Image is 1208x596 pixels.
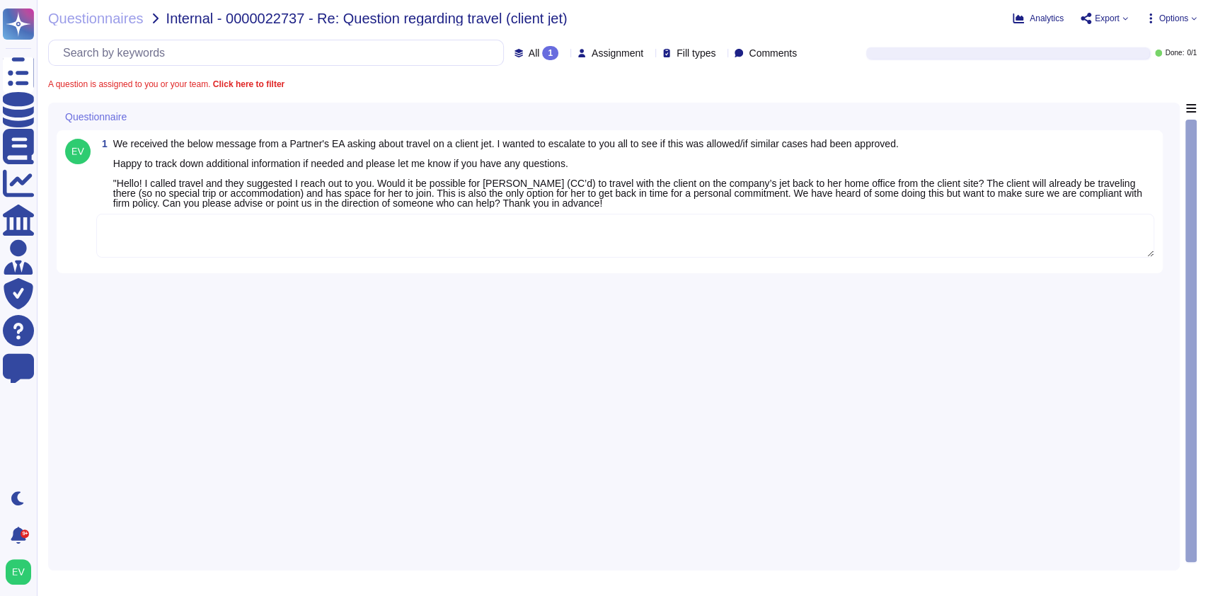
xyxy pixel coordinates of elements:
button: Analytics [1013,13,1064,24]
span: All [529,48,540,58]
span: Export [1095,14,1120,23]
span: Internal - 0000022737 - Re: Question regarding travel (client jet) [166,11,568,25]
b: Click here to filter [210,79,284,89]
span: 1 [96,139,108,149]
input: Search by keywords [56,40,503,65]
img: user [6,559,31,585]
span: Done: [1165,50,1184,57]
div: 9+ [21,529,29,538]
span: Questionnaire [65,112,127,122]
img: user [65,139,91,164]
span: Comments [749,48,797,58]
span: Options [1159,14,1188,23]
span: A question is assigned to you or your team. [48,80,284,88]
button: user [3,556,41,588]
div: 1 [542,46,558,60]
span: 0 / 1 [1187,50,1197,57]
span: Analytics [1030,14,1064,23]
span: Assignment [592,48,643,58]
span: Questionnaires [48,11,144,25]
span: Fill types [677,48,715,58]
